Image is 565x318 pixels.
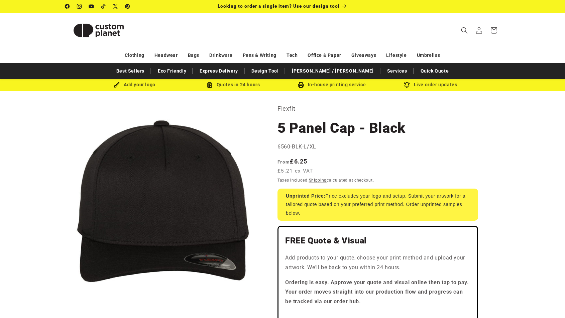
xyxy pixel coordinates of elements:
a: Headwear [154,49,178,61]
a: Eco Friendly [154,65,190,77]
img: Custom Planet [65,15,132,45]
strong: £6.25 [277,158,308,165]
div: Quotes in 24 hours [184,81,282,89]
a: Express Delivery [196,65,241,77]
div: Taxes included. calculated at checkout. [277,177,478,184]
img: Order Updates Icon [207,82,213,88]
span: 6560-BLK-L/XL [277,143,316,150]
a: Clothing [125,49,144,61]
a: Best Sellers [113,65,148,77]
h1: 5 Panel Cap - Black [277,119,478,137]
a: Lifestyle [386,49,407,61]
div: Price excludes your logo and setup. Submit your artwork for a tailored quote based on your prefer... [277,189,478,221]
strong: Unprinted Price: [286,193,326,199]
a: Giveaways [351,49,376,61]
a: Bags [188,49,199,61]
div: Add your logo [85,81,184,89]
div: In-house printing service [282,81,381,89]
strong: Ordering is easy. Approve your quote and visual online then tap to pay. Your order moves straight... [285,279,469,305]
span: £5.21 ex VAT [277,167,313,175]
img: Brush Icon [114,82,120,88]
a: Office & Paper [308,49,341,61]
a: Quick Quote [417,65,452,77]
p: Add products to your quote, choose your print method and upload your artwork. We'll be back to yo... [285,253,470,273]
a: Umbrellas [417,49,440,61]
a: Custom Planet [63,13,135,48]
summary: Search [457,23,472,38]
p: Flexfit [277,103,478,114]
a: [PERSON_NAME] / [PERSON_NAME] [289,65,377,77]
a: Design Tool [248,65,282,77]
media-gallery: Gallery Viewer [65,103,261,299]
a: Shipping [309,178,327,183]
img: In-house printing [298,82,304,88]
a: Tech [287,49,298,61]
img: Order updates [404,82,410,88]
h2: FREE Quote & Visual [285,235,470,246]
a: Drinkware [209,49,232,61]
span: From [277,159,290,165]
iframe: Chat Widget [532,286,565,318]
div: Live order updates [381,81,480,89]
span: Looking to order a single item? Use our design tool [218,3,340,9]
a: Pens & Writing [243,49,276,61]
a: Services [384,65,411,77]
